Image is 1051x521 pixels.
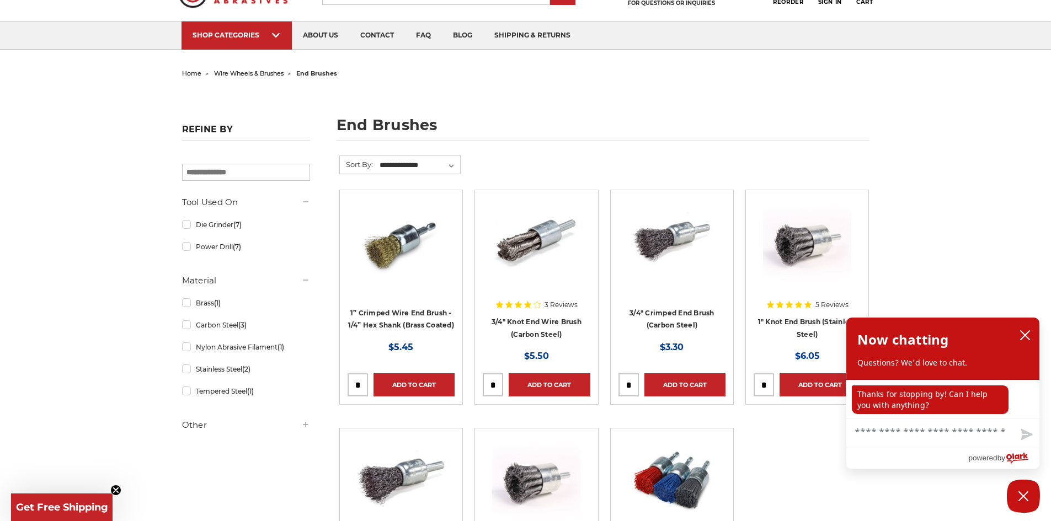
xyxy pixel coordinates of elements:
a: Add to Cart [644,373,725,396]
a: contact [349,22,405,50]
select: Sort By: [378,157,460,174]
span: $6.05 [795,351,820,361]
img: Twist Knot End Brush [492,198,580,286]
a: 1" Knot End Brush (Stainless Steel) [758,318,857,339]
p: Questions? We'd love to chat. [857,357,1028,368]
a: Power Drill [182,237,310,256]
h5: Material [182,274,310,287]
a: 3/4" Knot End Wire Brush (Carbon Steel) [492,318,581,339]
a: home [182,69,201,77]
span: by [997,451,1005,465]
span: (2) [242,365,250,373]
a: brass coated 1 inch end brush [348,198,455,305]
h5: Refine by [182,124,310,141]
a: shipping & returns [483,22,581,50]
span: (3) [238,321,247,329]
h5: Tool Used On [182,196,310,209]
div: Get Free ShippingClose teaser [11,493,113,521]
span: (7) [233,221,242,229]
a: Powered by Olark [968,448,1039,469]
div: olark chatbox [846,317,1040,469]
a: Brass [182,293,310,313]
span: end brushes [296,69,337,77]
a: 3/4" Crimped End Brush (Carbon Steel) [629,309,714,330]
button: Send message [1012,422,1039,448]
button: close chatbox [1016,327,1034,343]
a: Stainless Steel [182,359,310,379]
a: Carbon Steel [182,315,310,335]
a: Add to Cart [374,373,455,396]
span: $5.45 [388,342,413,352]
h2: Now chatting [857,329,948,351]
img: brass coated 1 inch end brush [357,198,445,286]
span: (1) [247,387,254,395]
a: Add to Cart [509,373,590,396]
span: $5.50 [524,351,549,361]
span: powered [968,451,997,465]
div: chat [846,380,1039,418]
span: (7) [233,243,241,251]
span: (1) [214,299,221,307]
h5: Other [182,418,310,432]
a: 1” Crimped Wire End Brush - 1/4” Hex Shank (Brass Coated) [348,309,454,330]
a: about us [292,22,349,50]
button: Close teaser [110,485,121,496]
a: Knotted End Brush [754,198,861,305]
div: SHOP CATEGORIES [193,31,281,39]
a: Twist Knot End Brush [483,198,590,305]
a: Add to Cart [780,373,861,396]
label: Sort By: [340,156,373,173]
img: Knotted End Brush [763,198,851,286]
a: Tempered Steel [182,382,310,401]
a: blog [442,22,483,50]
a: wire wheels & brushes [214,69,284,77]
a: Die Grinder [182,215,310,234]
span: Get Free Shipping [16,501,108,513]
span: $3.30 [660,342,684,352]
span: 5 Reviews [815,302,849,308]
p: Thanks for stopping by! Can I help you with anything? [852,385,1009,414]
span: (1) [278,343,284,351]
span: 3 Reviews [545,302,578,308]
h1: end brushes [337,117,869,141]
a: 3/4" Crimped End Brush (Carbon Steel) [618,198,725,305]
a: Nylon Abrasive Filament [182,337,310,357]
a: faq [405,22,442,50]
button: Close Chatbox [1007,480,1040,513]
img: 3/4" Crimped End Brush (Carbon Steel) [628,198,716,286]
